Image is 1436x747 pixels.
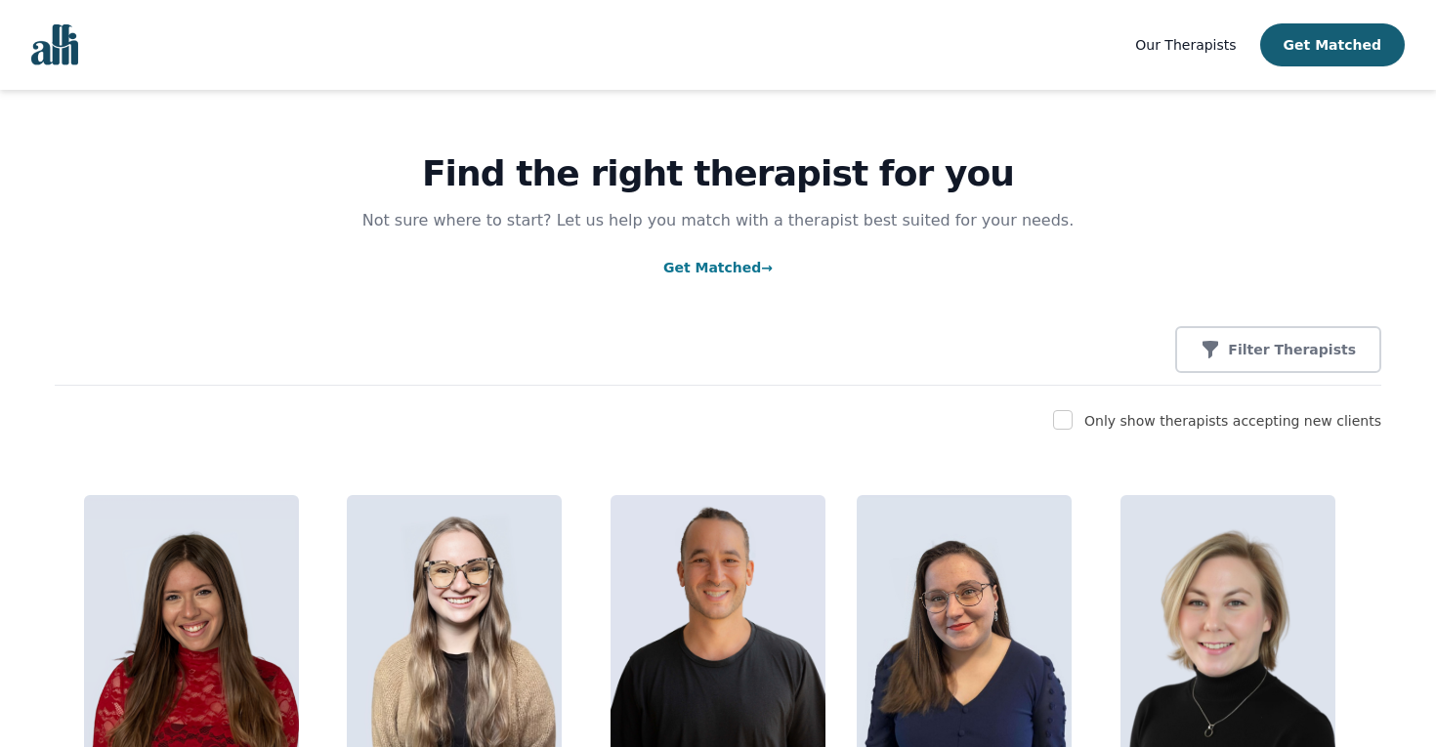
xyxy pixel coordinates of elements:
button: Filter Therapists [1175,326,1381,373]
span: → [761,260,773,275]
label: Only show therapists accepting new clients [1084,413,1381,429]
a: Our Therapists [1135,33,1236,57]
span: Our Therapists [1135,37,1236,53]
button: Get Matched [1260,23,1405,66]
img: alli logo [31,24,78,65]
p: Not sure where to start? Let us help you match with a therapist best suited for your needs. [343,209,1093,232]
h1: Find the right therapist for you [55,154,1381,193]
p: Filter Therapists [1228,340,1356,359]
a: Get Matched [663,260,773,275]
